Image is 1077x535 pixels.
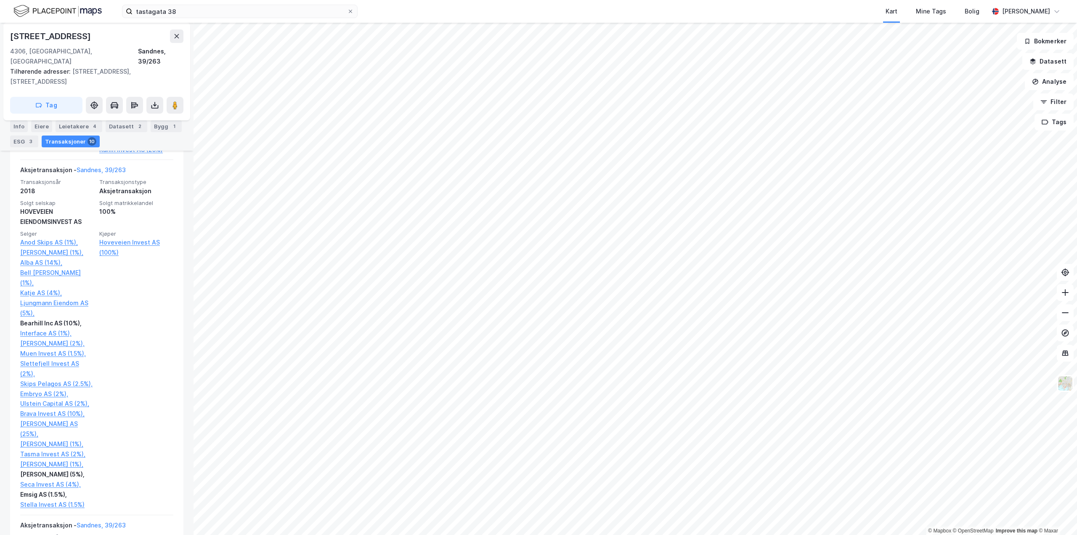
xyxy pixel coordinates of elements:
[56,120,102,132] div: Leietakere
[20,379,94,389] a: Skips Pelagos AS (2.5%),
[99,230,173,237] span: Kjøper
[20,439,94,449] a: [PERSON_NAME] (1%),
[953,528,994,534] a: OpenStreetMap
[20,230,94,237] span: Selger
[965,6,979,16] div: Bolig
[20,500,94,510] a: Stella Invest AS (1.5%)
[20,399,94,409] a: Ulstein Capital AS (2%),
[99,178,173,186] span: Transaksjonstype
[1025,73,1074,90] button: Analyse
[20,258,94,268] a: Alba AS (14%),
[1035,495,1077,535] iframe: Chat Widget
[20,318,94,328] div: Bearhill Inc AS (10%),
[10,46,138,67] div: 4306, [GEOGRAPHIC_DATA], [GEOGRAPHIC_DATA]
[20,409,94,419] a: Brava Invest AS (10%),
[27,137,35,146] div: 3
[1035,114,1074,130] button: Tags
[20,490,94,500] div: Emsig AS (1.5%),
[20,419,94,439] a: [PERSON_NAME] AS (25%),
[1017,33,1074,50] button: Bokmerker
[88,137,96,146] div: 10
[99,207,173,217] div: 100%
[10,29,93,43] div: [STREET_ADDRESS]
[1022,53,1074,70] button: Datasett
[20,520,126,534] div: Aksjetransaksjon -
[20,349,94,359] a: Muen Invest AS (1.5%),
[77,166,126,173] a: Sandnes, 39/263
[996,528,1037,534] a: Improve this map
[886,6,897,16] div: Kart
[20,479,94,490] a: Seca Invest AS (4%),
[20,268,94,288] a: Bell [PERSON_NAME] (1%),
[106,120,147,132] div: Datasett
[31,120,52,132] div: Eiere
[10,136,38,147] div: ESG
[20,459,94,469] a: [PERSON_NAME] (1%),
[20,207,94,227] div: HOVEVEIEN EIENDOMSINVEST AS
[1033,93,1074,110] button: Filter
[90,122,99,130] div: 4
[151,120,182,132] div: Bygg
[20,298,94,318] a: Ljungmann Eiendom AS (5%),
[13,4,102,19] img: logo.f888ab2527a4732fd821a326f86c7f29.svg
[20,359,94,379] a: Slettefjell Invest AS (2%),
[77,522,126,529] a: Sandnes, 39/263
[99,237,173,258] a: Hoveveien Invest AS (100%)
[20,449,94,459] a: Tasma Invest AS (2%),
[20,165,126,178] div: Aksjetransaksjon -
[10,97,82,114] button: Tag
[42,136,100,147] div: Transaksjoner
[138,46,183,67] div: Sandnes, 39/263
[20,469,94,479] div: [PERSON_NAME] (5%),
[20,338,94,349] a: [PERSON_NAME] (2%),
[170,122,178,130] div: 1
[20,328,94,338] a: Interface AS (1%),
[20,237,94,248] a: Anod Skips AS (1%),
[99,200,173,207] span: Solgt matrikkelandel
[1002,6,1050,16] div: [PERSON_NAME]
[20,200,94,207] span: Solgt selskap
[10,67,177,87] div: [STREET_ADDRESS], [STREET_ADDRESS]
[10,120,28,132] div: Info
[99,186,173,196] div: Aksjetransaksjon
[928,528,951,534] a: Mapbox
[916,6,946,16] div: Mine Tags
[1035,495,1077,535] div: Kontrollprogram for chat
[20,178,94,186] span: Transaksjonsår
[20,248,94,258] a: [PERSON_NAME] (1%),
[133,5,347,18] input: Søk på adresse, matrikkel, gårdeiere, leietakere eller personer
[135,122,144,130] div: 2
[20,389,94,399] a: Embryo AS (2%),
[20,288,94,298] a: Katje AS (4%),
[1057,375,1073,391] img: Z
[20,186,94,196] div: 2018
[10,68,72,75] span: Tilhørende adresser:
